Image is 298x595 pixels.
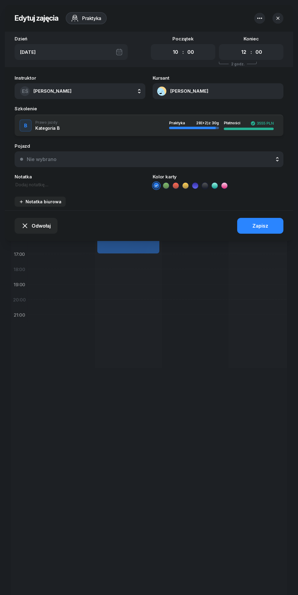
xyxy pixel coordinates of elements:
[15,151,283,167] button: Nie wybrano
[15,13,58,23] h2: Edytuj zajęcia
[251,48,252,56] div: :
[22,89,28,94] span: EŚ
[237,218,283,234] button: Zapisz
[153,83,283,99] button: [PERSON_NAME]
[182,48,184,56] div: :
[15,218,57,234] button: Odwołaj
[15,197,66,207] button: Notatka biurowa
[32,223,51,229] span: Odwołaj
[252,223,268,229] div: Zapisz
[19,199,61,204] div: Notatka biurowa
[27,156,57,162] div: Nie wybrano
[33,88,71,94] span: [PERSON_NAME]
[15,83,145,99] button: EŚ[PERSON_NAME]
